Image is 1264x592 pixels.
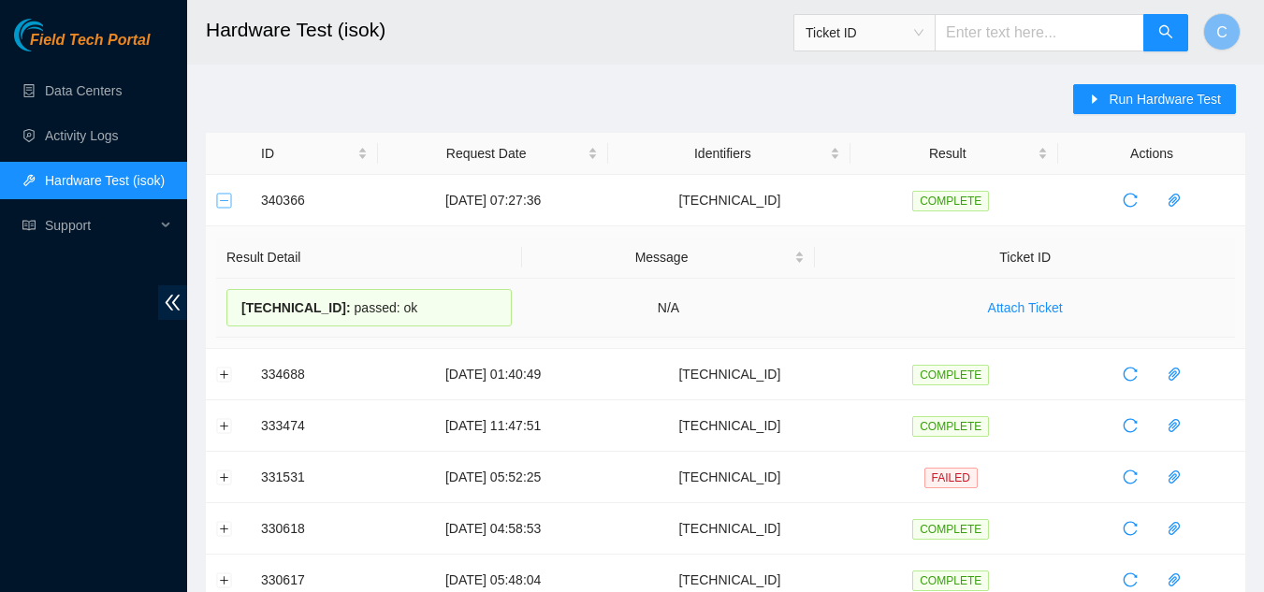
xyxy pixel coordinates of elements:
[251,349,378,400] td: 334688
[251,400,378,452] td: 333474
[912,365,989,385] span: COMPLETE
[935,14,1144,51] input: Enter text here...
[45,207,155,244] span: Support
[912,570,989,591] span: COMPLETE
[1159,513,1189,543] button: paper-clip
[1058,133,1245,175] th: Actions
[226,289,512,326] div: passed: ok
[806,19,923,47] span: Ticket ID
[378,349,608,400] td: [DATE] 01:40:49
[378,175,608,226] td: [DATE] 07:27:36
[14,19,94,51] img: Akamai Technologies
[912,416,989,437] span: COMPLETE
[158,285,187,320] span: double-left
[1115,359,1145,389] button: reload
[216,237,522,279] th: Result Detail
[217,418,232,433] button: Expand row
[22,219,36,232] span: read
[912,191,989,211] span: COMPLETE
[1159,359,1189,389] button: paper-clip
[378,452,608,503] td: [DATE] 05:52:25
[217,521,232,536] button: Expand row
[1109,89,1221,109] span: Run Hardware Test
[1216,21,1228,44] span: C
[1116,193,1144,208] span: reload
[1116,572,1144,587] span: reload
[1115,513,1145,543] button: reload
[1160,469,1188,484] span: paper-clip
[1160,418,1188,433] span: paper-clip
[1116,418,1144,433] span: reload
[608,175,850,226] td: [TECHNICAL_ID]
[45,128,119,143] a: Activity Logs
[45,83,122,98] a: Data Centers
[815,237,1235,279] th: Ticket ID
[45,173,165,188] a: Hardware Test (isok)
[1143,14,1188,51] button: search
[608,452,850,503] td: [TECHNICAL_ID]
[14,34,150,58] a: Akamai TechnologiesField Tech Portal
[608,349,850,400] td: [TECHNICAL_ID]
[912,519,989,540] span: COMPLETE
[1160,193,1188,208] span: paper-clip
[1088,93,1101,108] span: caret-right
[241,300,351,315] span: [TECHNICAL_ID] :
[217,469,232,484] button: Expand row
[1203,13,1241,51] button: C
[988,297,1063,318] span: Attach Ticket
[608,400,850,452] td: [TECHNICAL_ID]
[378,400,608,452] td: [DATE] 11:47:51
[1115,411,1145,440] button: reload
[30,32,150,50] span: Field Tech Portal
[608,503,850,555] td: [TECHNICAL_ID]
[1115,185,1145,215] button: reload
[973,293,1078,323] button: Attach Ticket
[251,175,378,226] td: 340366
[1159,462,1189,492] button: paper-clip
[217,367,232,382] button: Expand row
[1160,367,1188,382] span: paper-clip
[1159,411,1189,440] button: paper-clip
[251,452,378,503] td: 331531
[522,279,816,338] td: N/A
[217,193,232,208] button: Collapse row
[1160,572,1188,587] span: paper-clip
[1160,521,1188,536] span: paper-clip
[1116,469,1144,484] span: reload
[1158,24,1173,42] span: search
[217,572,232,587] button: Expand row
[1116,367,1144,382] span: reload
[1073,84,1236,114] button: caret-rightRun Hardware Test
[1115,462,1145,492] button: reload
[1159,185,1189,215] button: paper-clip
[924,468,978,488] span: FAILED
[251,503,378,555] td: 330618
[378,503,608,555] td: [DATE] 04:58:53
[1116,521,1144,536] span: reload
